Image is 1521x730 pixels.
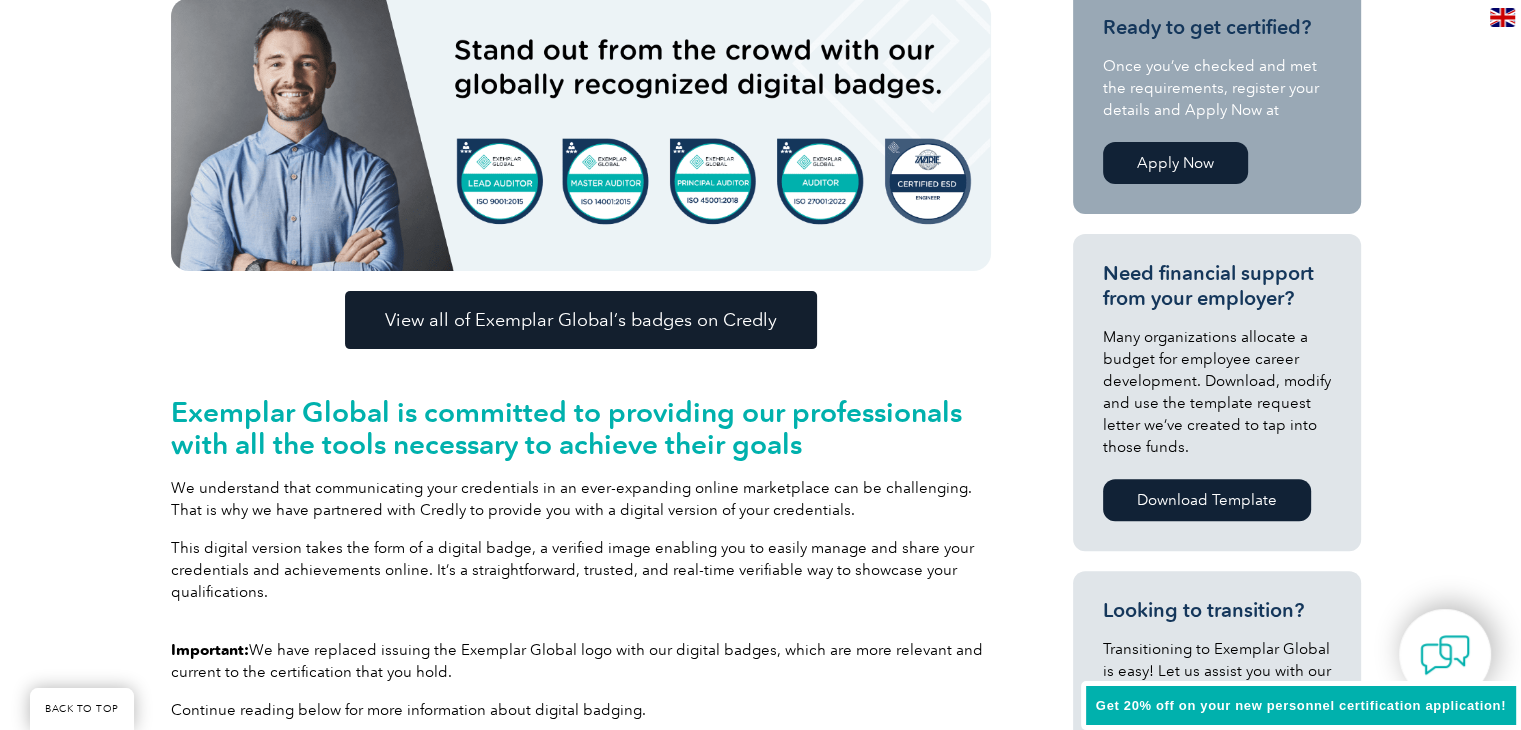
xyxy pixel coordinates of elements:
img: contact-chat.png [1420,630,1470,680]
a: BACK TO TOP [30,688,134,730]
span: View all of Exemplar Global’s badges on Credly [385,311,777,329]
p: Continue reading below for more information about digital badging. [171,699,991,721]
h3: Need financial support from your employer? [1103,261,1331,311]
h3: Looking to transition? [1103,598,1331,623]
a: Download Template [1103,479,1311,521]
h2: Exemplar Global is committed to providing our professionals with all the tools necessary to achie... [171,396,991,460]
h3: Ready to get certified? [1103,15,1331,40]
a: View all of Exemplar Global’s badges on Credly [345,291,817,349]
p: We have replaced issuing the Exemplar Global logo with our digital badges, which are more relevan... [171,639,991,683]
p: Once you’ve checked and met the requirements, register your details and Apply Now at [1103,55,1331,121]
strong: Important: [171,641,249,659]
p: Many organizations allocate a budget for employee career development. Download, modify and use th... [1103,326,1331,458]
a: Apply Now [1103,142,1248,184]
img: en [1490,8,1515,27]
p: We understand that communicating your credentials in an ever-expanding online marketplace can be ... [171,477,991,521]
p: This digital version takes the form of a digital badge, a verified image enabling you to easily m... [171,537,991,603]
span: Get 20% off on your new personnel certification application! [1096,698,1506,713]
